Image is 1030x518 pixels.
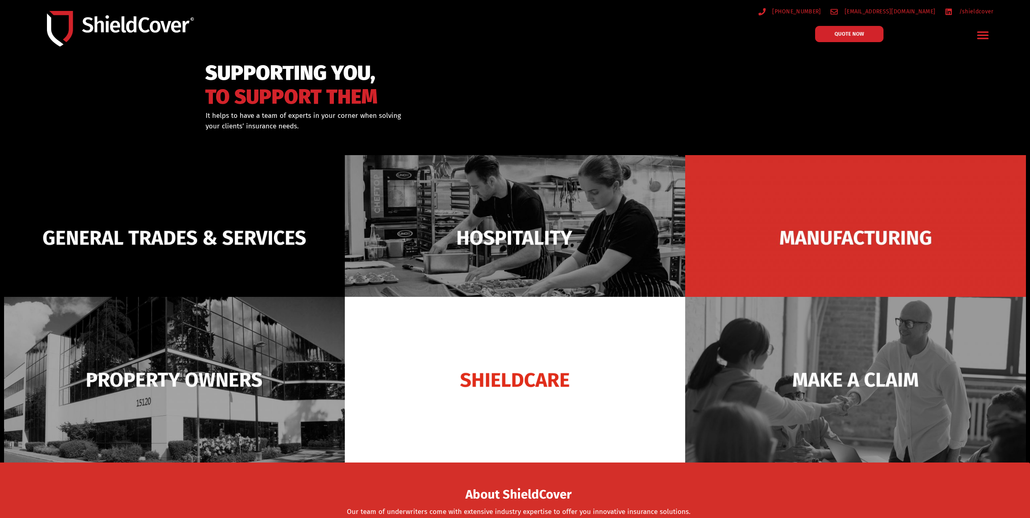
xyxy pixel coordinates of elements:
[973,26,992,45] div: Menu Toggle
[347,507,690,516] a: Our team of underwriters come with extensive industry expertise to offer you innovative insurance...
[758,6,821,17] a: [PHONE_NUMBER]
[47,11,194,47] img: Shield-Cover-Underwriting-Australia-logo-full
[205,65,378,81] span: SUPPORTING YOU,
[835,31,864,36] span: QUOTE NOW
[206,121,556,132] p: your clients’ insurance needs.
[957,6,994,17] span: /shieldcover
[770,6,821,17] span: [PHONE_NUMBER]
[815,26,883,42] a: QUOTE NOW
[465,492,571,500] a: About ShieldCover
[945,6,993,17] a: /shieldcover
[206,111,556,131] div: It helps to have a team of experts in your corner when solving
[843,6,935,17] span: [EMAIL_ADDRESS][DOMAIN_NAME]
[465,490,571,500] span: About ShieldCover
[830,6,935,17] a: [EMAIL_ADDRESS][DOMAIN_NAME]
